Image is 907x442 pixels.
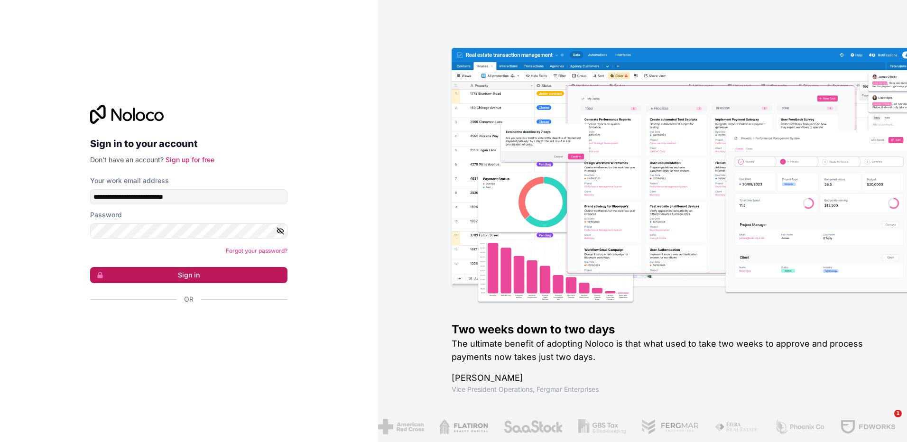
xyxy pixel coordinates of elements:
iframe: Sign in with Google Button [85,314,285,335]
label: Your work email address [90,176,169,185]
img: /assets/american-red-cross-BAupjrZR.png [378,419,424,434]
h1: [PERSON_NAME] [452,371,877,385]
button: Sign in [90,267,287,283]
img: /assets/gbstax-C-GtDUiK.png [578,419,627,434]
input: Email address [90,189,287,204]
a: Sign up for free [166,156,214,164]
a: Forgot your password? [226,247,287,254]
label: Password [90,210,122,220]
img: /assets/flatiron-C8eUkumj.png [439,419,489,434]
img: /assets/saastock-C6Zbiodz.png [503,419,563,434]
img: /assets/fdworks-Bi04fVtw.png [840,419,896,434]
h2: Sign in to your account [90,135,287,152]
span: Or [184,295,194,304]
img: /assets/fiera-fwj2N5v4.png [714,419,759,434]
input: Password [90,223,287,239]
span: Don't have an account? [90,156,164,164]
iframe: Intercom live chat [875,410,898,433]
h1: Vice President Operations , Fergmar Enterprises [452,385,877,394]
img: /assets/phoenix-BREaitsQ.png [774,419,825,434]
span: 1 [894,410,902,417]
img: /assets/fergmar-CudnrXN5.png [641,419,699,434]
h1: Two weeks down to two days [452,322,877,337]
h2: The ultimate benefit of adopting Noloco is that what used to take two weeks to approve and proces... [452,337,877,364]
